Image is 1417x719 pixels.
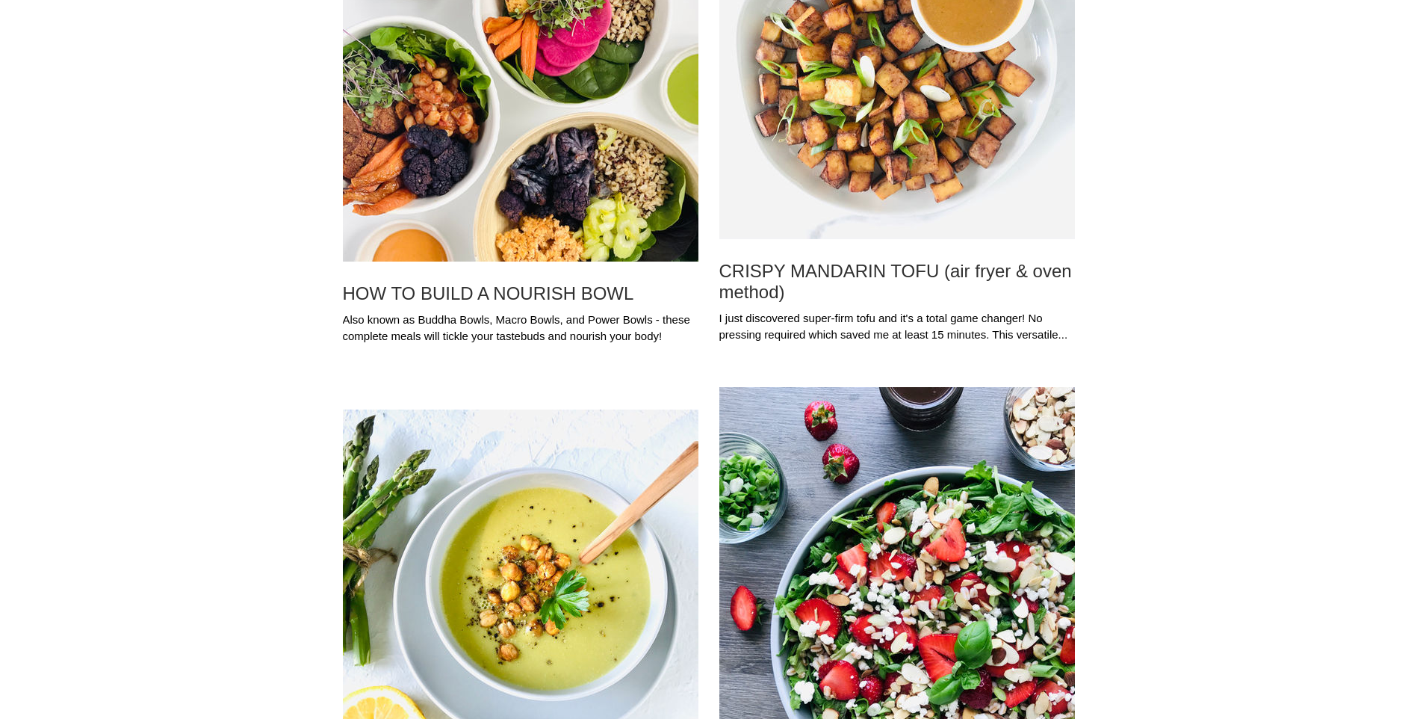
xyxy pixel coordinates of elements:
[343,312,698,345] div: Also known as Buddha Bowls, Macro Bowls, and Power Bowls - these complete meals will tickle your ...
[719,261,1075,303] a: CRISPY MANDARIN TOFU (air fryer & oven method)
[719,310,1075,344] div: I just discovered super-firm tofu and it's a total game changer! No pressing required which saved...
[343,283,698,304] a: HOW TO BUILD A NOURISH BOWL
